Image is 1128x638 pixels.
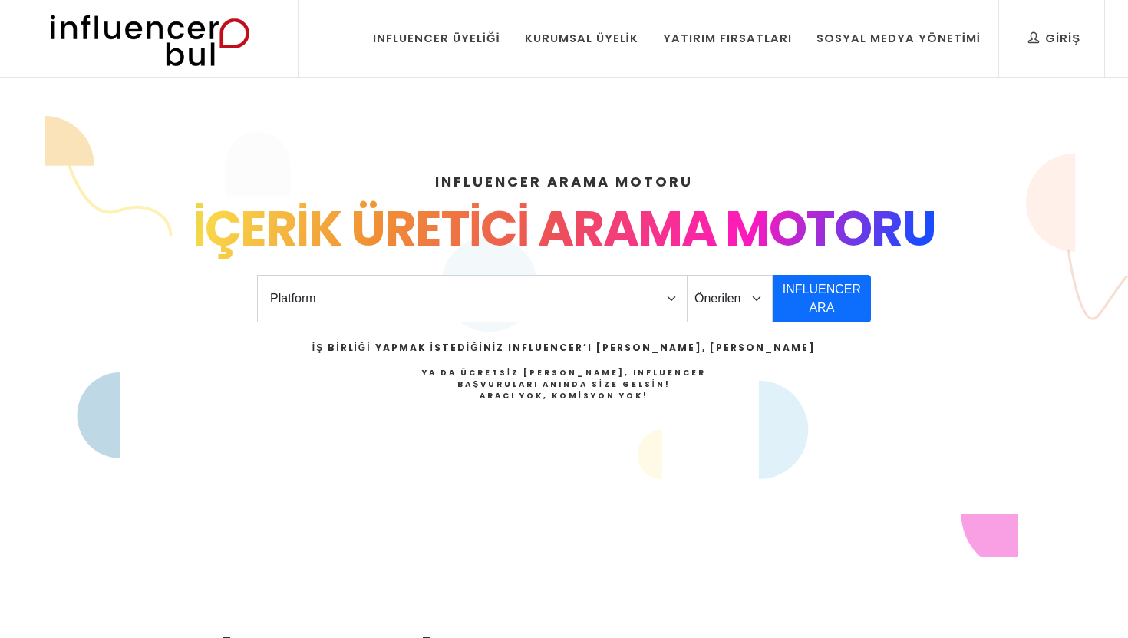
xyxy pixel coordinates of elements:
div: Kurumsal Üyelik [525,30,638,47]
div: Sosyal Medya Yönetimi [816,30,981,47]
h4: Ya da Ücretsiz [PERSON_NAME], Influencer Başvuruları Anında Size Gelsin! [312,367,816,402]
div: Yatırım Fırsatları [663,30,792,47]
strong: Aracı Yok, Komisyon Yok! [480,390,648,402]
button: INFLUENCER ARA [773,275,871,322]
div: Influencer Üyeliği [373,30,500,47]
h2: İş Birliği Yapmak İstediğiniz Influencer’ı [PERSON_NAME], [PERSON_NAME] [312,341,816,355]
div: İÇERİK ÜRETİCİ ARAMA MOTORU [67,192,1061,266]
h4: INFLUENCER ARAMA MOTORU [67,171,1061,192]
div: Giriş [1028,30,1080,47]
